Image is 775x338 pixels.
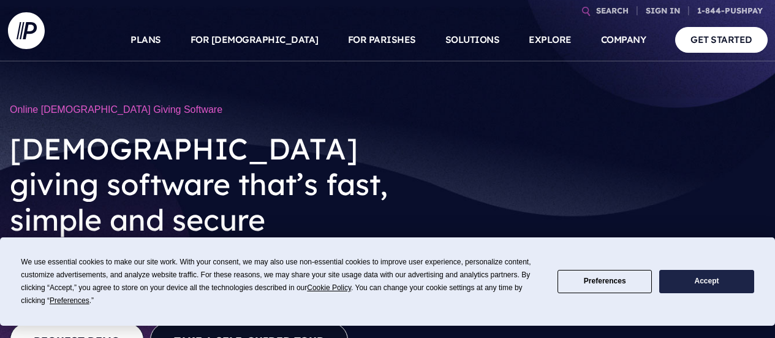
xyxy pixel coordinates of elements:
[601,18,646,61] a: COMPANY
[529,18,572,61] a: EXPLORE
[10,98,442,121] h1: Online [DEMOGRAPHIC_DATA] Giving Software
[10,121,442,247] h2: [DEMOGRAPHIC_DATA] giving software that’s fast, simple and secure
[50,296,89,305] span: Preferences
[675,27,768,52] a: GET STARTED
[130,18,161,61] a: PLANS
[307,283,351,292] span: Cookie Policy
[348,18,416,61] a: FOR PARISHES
[21,256,543,307] div: We use essential cookies to make our site work. With your consent, we may also use non-essential ...
[191,18,319,61] a: FOR [DEMOGRAPHIC_DATA]
[558,270,652,294] button: Preferences
[659,270,754,294] button: Accept
[445,18,500,61] a: SOLUTIONS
